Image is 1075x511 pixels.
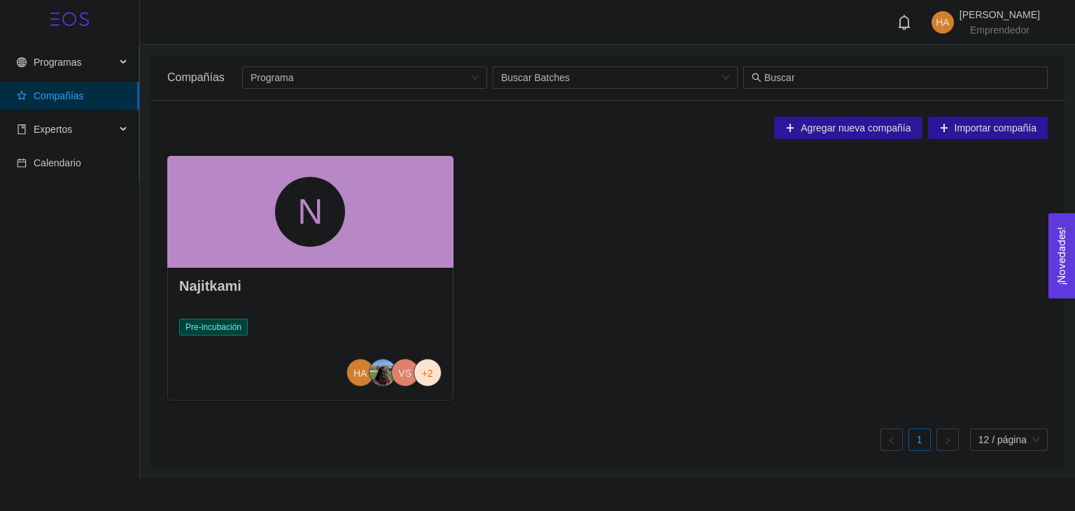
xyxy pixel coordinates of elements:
button: right [936,429,959,451]
span: bell [897,15,912,30]
span: search [752,73,761,82]
span: VS [398,359,412,387]
div: N [275,177,345,247]
button: Open Feedback Widget [1048,213,1075,298]
span: HA [936,11,949,34]
span: star [17,91,27,101]
span: 12 / página [978,429,1039,450]
span: Pre-incubación [179,319,248,336]
span: [PERSON_NAME] [960,9,1040,20]
span: left [887,436,896,445]
li: Página anterior [880,429,903,451]
span: +2 [422,359,433,387]
img: 1747164285328-IMG_20250214_093005.jpg [370,359,396,386]
div: tamaño de página [970,429,1048,451]
span: HA [353,359,367,387]
span: Programas [34,57,81,68]
h4: Najitkami [179,276,241,296]
input: Buscar [764,70,1039,85]
span: right [943,436,952,445]
span: Compañías [34,90,84,101]
button: plusImportar compañía [928,117,1048,139]
span: plus [939,123,949,134]
span: Importar compañía [955,120,1037,136]
button: left [880,429,903,451]
span: book [17,124,27,134]
span: Emprendedor [970,24,1030,36]
span: global [17,57,27,67]
button: plusAgregar nueva compañía [774,117,922,139]
div: Compañías [167,57,242,97]
li: Página siguiente [936,429,959,451]
span: plus [785,123,795,134]
span: Agregar nueva compañía [801,120,911,136]
span: Expertos [34,124,72,135]
li: 1 [908,429,931,451]
span: calendar [17,158,27,168]
span: Calendario [34,157,81,168]
a: 1 [909,429,930,450]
